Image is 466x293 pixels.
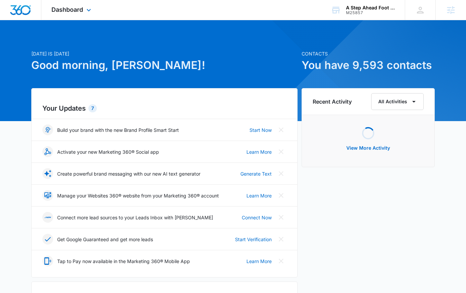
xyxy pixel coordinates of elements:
[313,98,352,106] h6: Recent Activity
[276,212,286,223] button: Close
[276,146,286,157] button: Close
[42,103,286,113] h2: Your Updates
[246,258,272,265] a: Learn More
[31,57,298,73] h1: Good morning, [PERSON_NAME]!
[57,236,153,243] p: Get Google Guaranteed and get more leads
[246,192,272,199] a: Learn More
[51,6,83,13] span: Dashboard
[346,10,395,15] div: account id
[302,57,435,73] h1: You have 9,593 contacts
[246,148,272,155] a: Learn More
[249,126,272,134] a: Start Now
[276,234,286,245] button: Close
[57,192,219,199] p: Manage your Websites 360® website from your Marketing 360® account
[235,236,272,243] a: Start Verification
[276,190,286,201] button: Close
[340,140,397,156] button: View More Activity
[88,104,97,112] div: 7
[31,50,298,57] p: [DATE] is [DATE]
[57,126,179,134] p: Build your brand with the new Brand Profile Smart Start
[57,214,213,221] p: Connect more lead sources to your Leads Inbox with [PERSON_NAME]
[302,50,435,57] p: Contacts
[371,93,424,110] button: All Activities
[57,258,190,265] p: Tap to Pay now available in the Marketing 360® Mobile App
[240,170,272,177] a: Generate Text
[276,124,286,135] button: Close
[57,148,159,155] p: Activate your new Marketing 360® Social app
[276,168,286,179] button: Close
[346,5,395,10] div: account name
[57,170,200,177] p: Create powerful brand messaging with our new AI text generator
[242,214,272,221] a: Connect Now
[276,256,286,266] button: Close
